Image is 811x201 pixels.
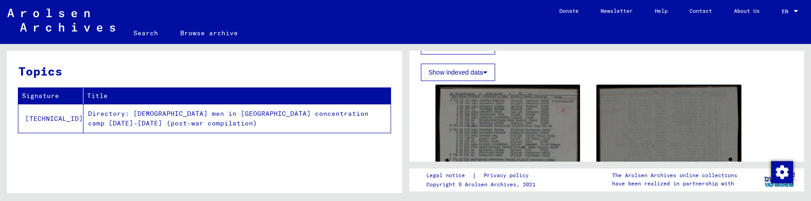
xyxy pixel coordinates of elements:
td: Directory: [DEMOGRAPHIC_DATA] men in [GEOGRAPHIC_DATA] concentration camp [DATE]-[DATE] (post-war... [83,104,391,133]
th: Title [83,88,391,104]
span: EN [782,8,792,15]
img: Change consent [771,161,793,183]
p: have been realized in partnership with [612,179,737,188]
button: Show indexed data [421,64,495,81]
p: Copyright © Arolsen Archives, 2021 [426,180,540,189]
a: Browse archive [169,22,249,44]
h3: Topics [18,62,390,80]
div: | [426,171,540,180]
a: Legal notice [426,171,472,180]
th: Signature [18,88,83,104]
a: Privacy policy [476,171,540,180]
td: [TECHNICAL_ID] [18,104,83,133]
img: yv_logo.png [762,168,797,191]
img: Arolsen_neg.svg [7,9,115,32]
a: Search [122,22,169,44]
p: The Arolsen Archives online collections [612,171,737,179]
